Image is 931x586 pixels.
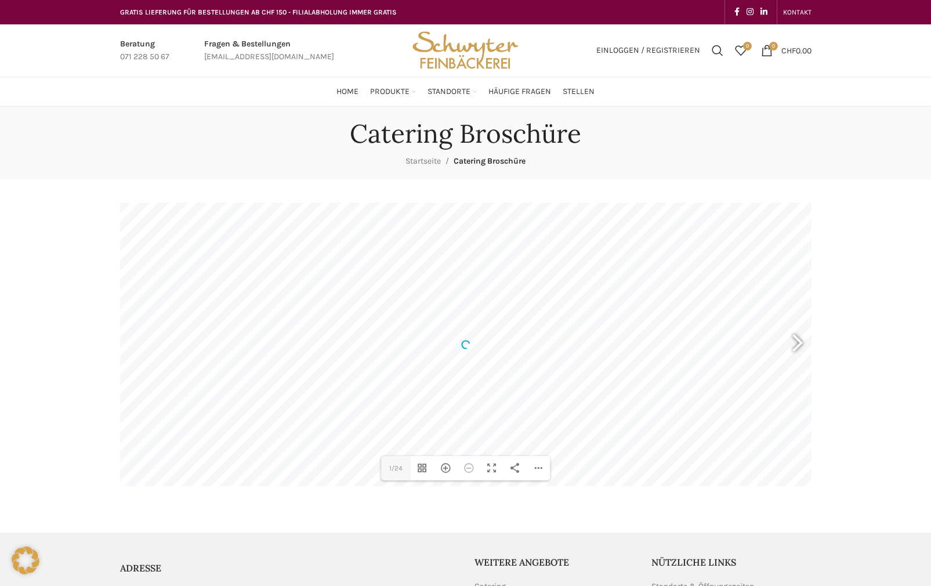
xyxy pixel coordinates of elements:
[120,38,169,64] a: Infobox link
[729,39,752,62] a: 0
[706,39,729,62] a: Suchen
[755,39,817,62] a: 0 CHF0.00
[731,4,743,20] a: Facebook social link
[757,4,771,20] a: Linkedin social link
[591,39,706,62] a: Einloggen / Registrieren
[457,456,480,480] div: Herauszoomen
[408,24,522,77] img: Bäckerei Schwyter
[405,156,441,166] a: Startseite
[120,8,397,16] span: GRATIS LIEFERUNG FÜR BESTELLUNGEN AB CHF 150 - FILIALABHOLUNG IMMER GRATIS
[743,42,752,50] span: 0
[454,156,526,166] span: Catering Broschüre
[336,86,358,97] span: Home
[120,562,161,574] span: ADRESSE
[781,45,812,55] bdi: 0.00
[783,1,812,24] a: KONTAKT
[729,39,752,62] div: Meine Wunschliste
[651,556,812,569] h5: Nützliche Links
[783,316,812,374] div: Nächste Seite
[411,456,434,480] div: Vorschaubilder umschalten
[428,86,470,97] span: Standorte
[370,80,416,103] a: Produkte
[783,8,812,16] span: KONTAKT
[370,86,410,97] span: Produkte
[777,1,817,24] div: Secondary navigation
[563,86,595,97] span: Stellen
[563,80,595,103] a: Stellen
[336,80,358,103] a: Home
[769,42,778,50] span: 0
[350,118,581,149] h1: Catering Broschüre
[503,456,527,480] div: Teilen
[114,80,817,103] div: Main navigation
[488,86,551,97] span: Häufige Fragen
[204,38,334,64] a: Infobox link
[408,45,522,55] a: Site logo
[428,80,477,103] a: Standorte
[488,80,551,103] a: Häufige Fragen
[474,556,635,569] h5: Weitere Angebote
[743,4,757,20] a: Instagram social link
[381,456,411,480] label: 1/24
[781,45,796,55] span: CHF
[480,456,503,480] div: Vollbild umschalten
[596,46,700,55] span: Einloggen / Registrieren
[434,456,457,480] div: Hereinzoomen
